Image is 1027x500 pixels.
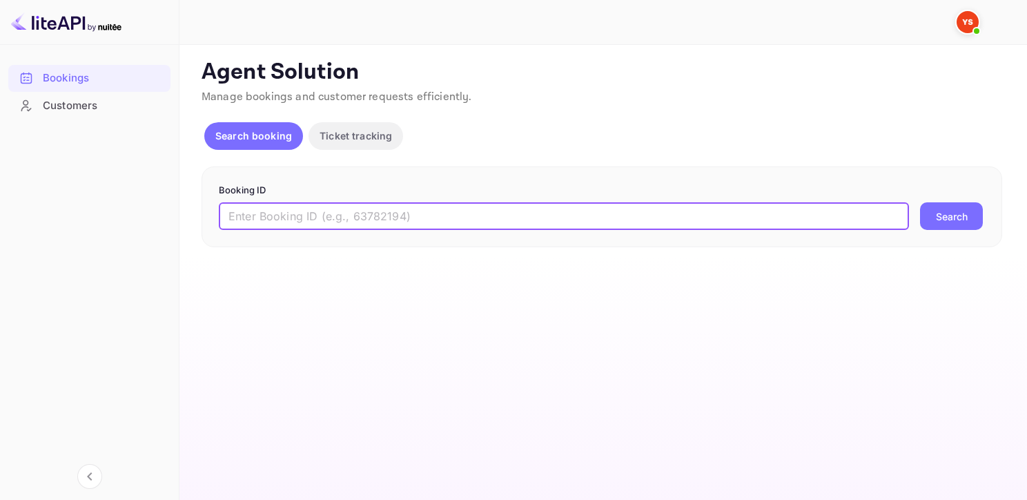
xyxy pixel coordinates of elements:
[8,65,170,90] a: Bookings
[215,128,292,143] p: Search booking
[8,65,170,92] div: Bookings
[957,11,979,33] img: Yandex Support
[8,93,170,119] div: Customers
[11,11,121,33] img: LiteAPI logo
[43,70,164,86] div: Bookings
[43,98,164,114] div: Customers
[202,90,472,104] span: Manage bookings and customer requests efficiently.
[219,184,985,198] p: Booking ID
[202,59,1002,86] p: Agent Solution
[320,128,392,143] p: Ticket tracking
[77,464,102,489] button: Collapse navigation
[8,93,170,118] a: Customers
[920,202,983,230] button: Search
[219,202,909,230] input: Enter Booking ID (e.g., 63782194)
